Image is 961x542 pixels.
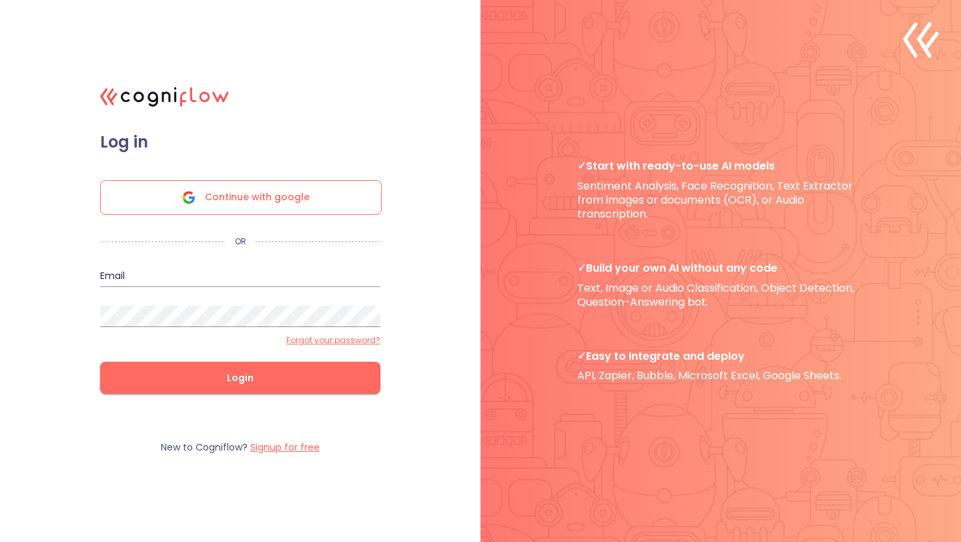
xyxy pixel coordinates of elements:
span: Continue with google [205,181,310,214]
p: New to Cogniflow? [161,441,320,454]
span: Easy to Integrate and deploy [577,349,864,363]
span: Log in [100,132,380,152]
p: API, Zapier, Bubble, Microsoft Excel, Google Sheets. [577,349,864,383]
label: Signup for free [250,441,320,454]
span: Login [121,370,359,386]
span: Start with ready-to-use AI models [577,159,864,173]
label: Forgot your password? [286,335,380,346]
b: ✓ [577,348,586,364]
p: Sentiment Analysis, Face Recognition, Text Extractor from images or documents (OCR), or Audio tra... [577,159,864,221]
div: Continue with google [100,180,382,215]
span: Build your own AI without any code [577,261,864,275]
button: Login [100,362,380,394]
b: ✓ [577,260,586,276]
p: OR [226,236,256,247]
b: ✓ [577,158,586,174]
p: Text, Image or Audio Classification, Object Detection, Question-Answering bot. [577,261,864,309]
